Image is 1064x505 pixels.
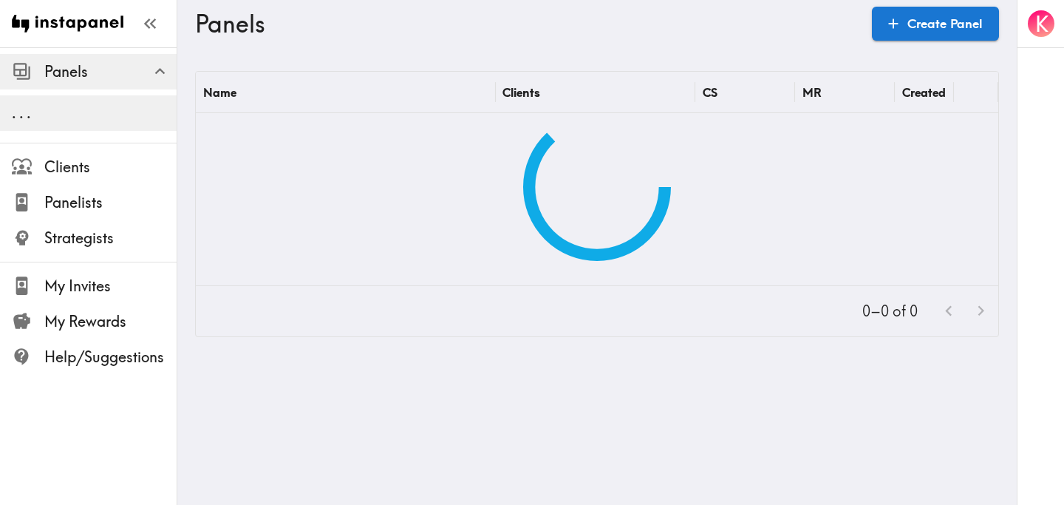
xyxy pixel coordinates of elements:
span: K [1035,11,1048,37]
span: My Invites [44,276,177,296]
div: Clients [502,85,540,100]
span: Help/Suggestions [44,347,177,367]
div: Name [203,85,236,100]
span: Panelists [44,192,177,213]
span: Clients [44,157,177,177]
div: CS [703,85,717,100]
span: Strategists [44,228,177,248]
div: MR [802,85,822,100]
span: Panels [44,61,177,82]
p: 0–0 of 0 [862,301,918,322]
div: Created [902,85,946,100]
span: My Rewards [44,311,177,332]
span: . [27,104,31,122]
a: Create Panel [872,7,999,41]
span: . [19,104,24,122]
button: K [1026,9,1056,38]
span: . [12,104,16,122]
h3: Panels [195,10,860,38]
